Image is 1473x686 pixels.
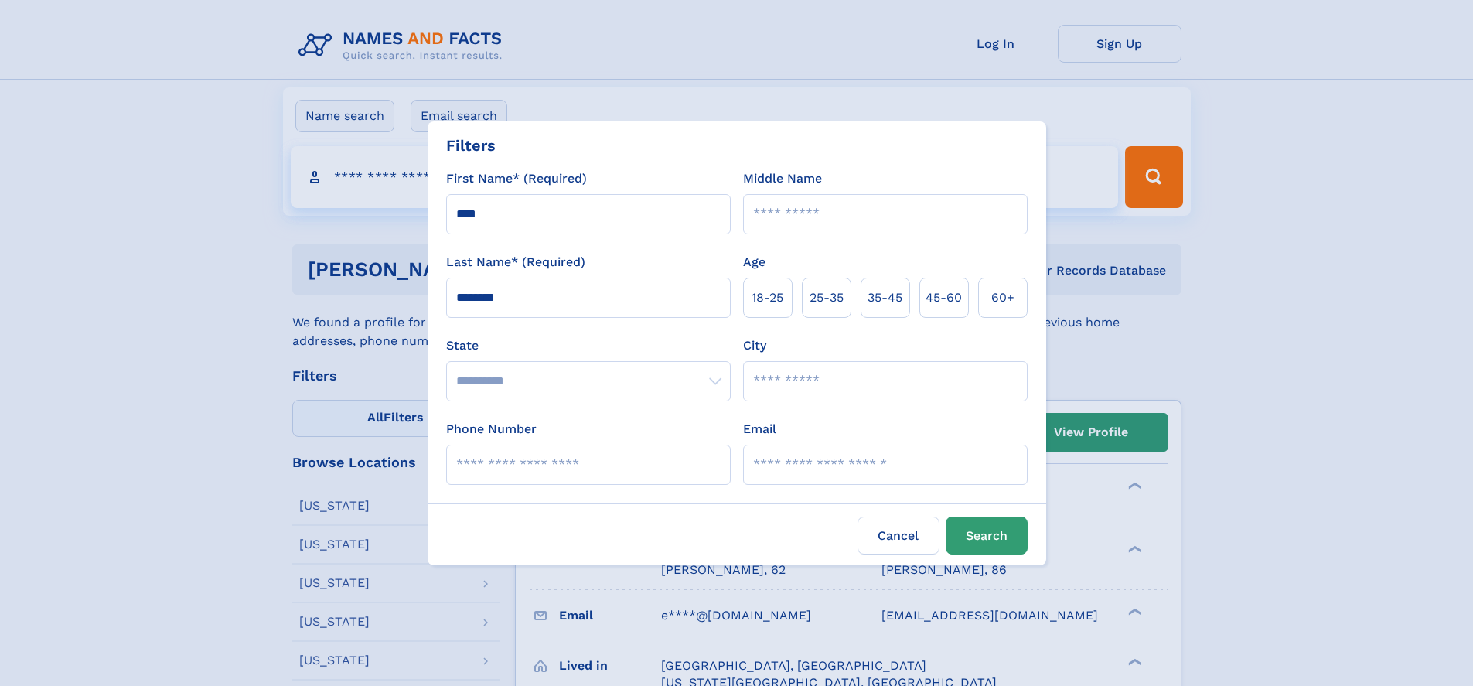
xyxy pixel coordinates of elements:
label: Last Name* (Required) [446,253,585,271]
span: 25‑35 [810,288,844,307]
span: 35‑45 [868,288,902,307]
label: Age [743,253,765,271]
label: Cancel [858,517,939,555]
span: 18‑25 [752,288,783,307]
span: 45‑60 [926,288,962,307]
label: State [446,336,731,355]
label: Phone Number [446,420,537,439]
button: Search [946,517,1028,555]
span: 60+ [991,288,1014,307]
div: Filters [446,134,496,157]
label: City [743,336,766,355]
label: Email [743,420,776,439]
label: Middle Name [743,169,822,188]
label: First Name* (Required) [446,169,587,188]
